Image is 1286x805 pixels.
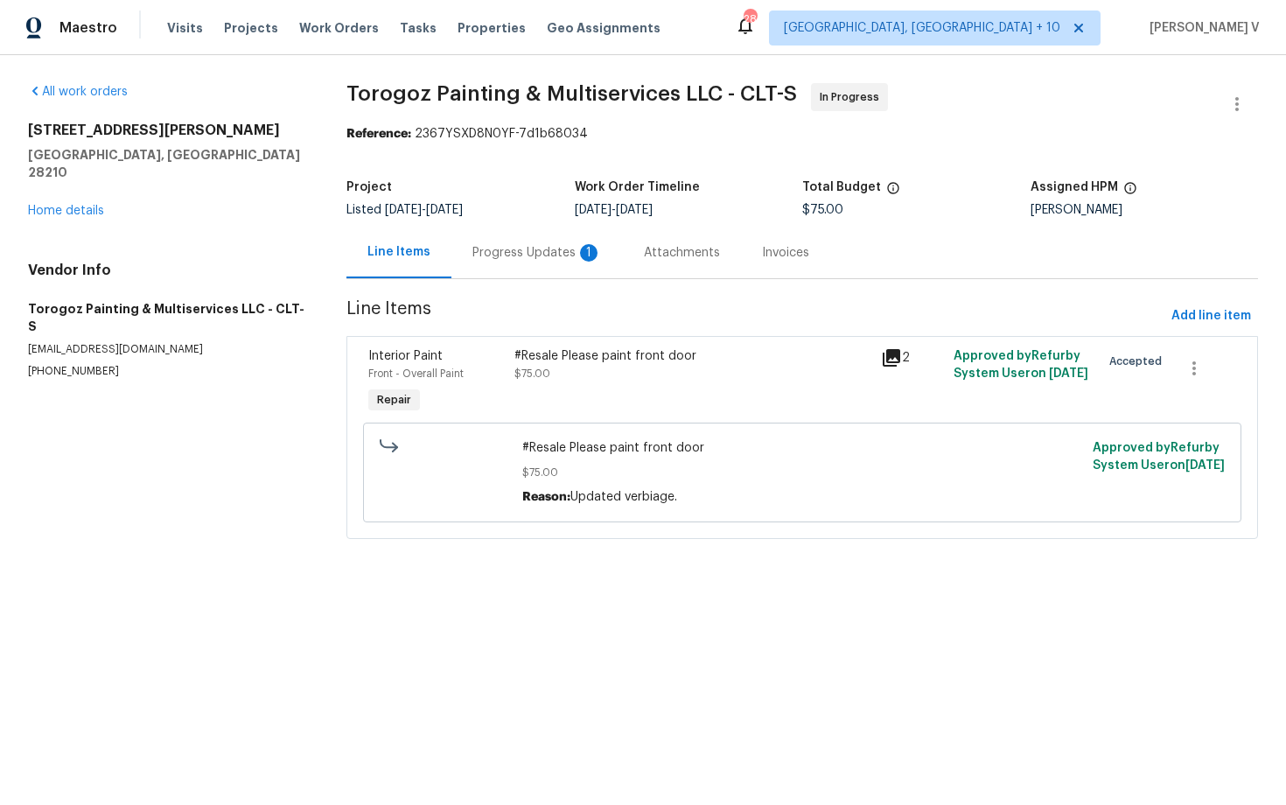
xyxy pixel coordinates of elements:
[426,204,463,216] span: [DATE]
[28,300,304,335] h5: Torogoz Painting & Multiservices LLC - CLT-S
[28,342,304,357] p: [EMAIL_ADDRESS][DOMAIN_NAME]
[1171,305,1251,327] span: Add line item
[580,244,598,262] div: 1
[547,19,660,37] span: Geo Assignments
[1031,204,1259,216] div: [PERSON_NAME]
[575,204,612,216] span: [DATE]
[368,368,464,379] span: Front - Overall Paint
[1109,353,1169,370] span: Accepted
[59,19,117,37] span: Maestro
[522,464,1082,481] span: $75.00
[514,347,870,365] div: #Resale Please paint front door
[385,204,463,216] span: -
[1031,181,1118,193] h5: Assigned HPM
[616,204,653,216] span: [DATE]
[167,19,203,37] span: Visits
[514,368,550,379] span: $75.00
[458,19,526,37] span: Properties
[346,125,1258,143] div: 2367YSXD8N0YF-7d1b68034
[522,491,570,503] span: Reason:
[28,86,128,98] a: All work orders
[575,181,700,193] h5: Work Order Timeline
[744,10,756,28] div: 284
[28,146,304,181] h5: [GEOGRAPHIC_DATA], [GEOGRAPHIC_DATA] 28210
[346,204,463,216] span: Listed
[299,19,379,37] span: Work Orders
[346,300,1164,332] span: Line Items
[881,347,944,368] div: 2
[644,244,720,262] div: Attachments
[346,83,797,104] span: Torogoz Painting & Multiservices LLC - CLT-S
[28,205,104,217] a: Home details
[368,350,443,362] span: Interior Paint
[1164,300,1258,332] button: Add line item
[28,364,304,379] p: [PHONE_NUMBER]
[346,181,392,193] h5: Project
[1123,181,1137,204] span: The hpm assigned to this work order.
[570,491,677,503] span: Updated verbiage.
[820,88,886,106] span: In Progress
[370,391,418,409] span: Repair
[400,22,437,34] span: Tasks
[784,19,1060,37] span: [GEOGRAPHIC_DATA], [GEOGRAPHIC_DATA] + 10
[802,181,881,193] h5: Total Budget
[954,350,1088,380] span: Approved by Refurby System User on
[1143,19,1260,37] span: [PERSON_NAME] V
[762,244,809,262] div: Invoices
[28,122,304,139] h2: [STREET_ADDRESS][PERSON_NAME]
[367,243,430,261] div: Line Items
[28,262,304,279] h4: Vendor Info
[472,244,602,262] div: Progress Updates
[802,204,843,216] span: $75.00
[522,439,1082,457] span: #Resale Please paint front door
[224,19,278,37] span: Projects
[575,204,653,216] span: -
[886,181,900,204] span: The total cost of line items that have been proposed by Opendoor. This sum includes line items th...
[1185,459,1225,472] span: [DATE]
[1093,442,1225,472] span: Approved by Refurby System User on
[385,204,422,216] span: [DATE]
[1049,367,1088,380] span: [DATE]
[346,128,411,140] b: Reference:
